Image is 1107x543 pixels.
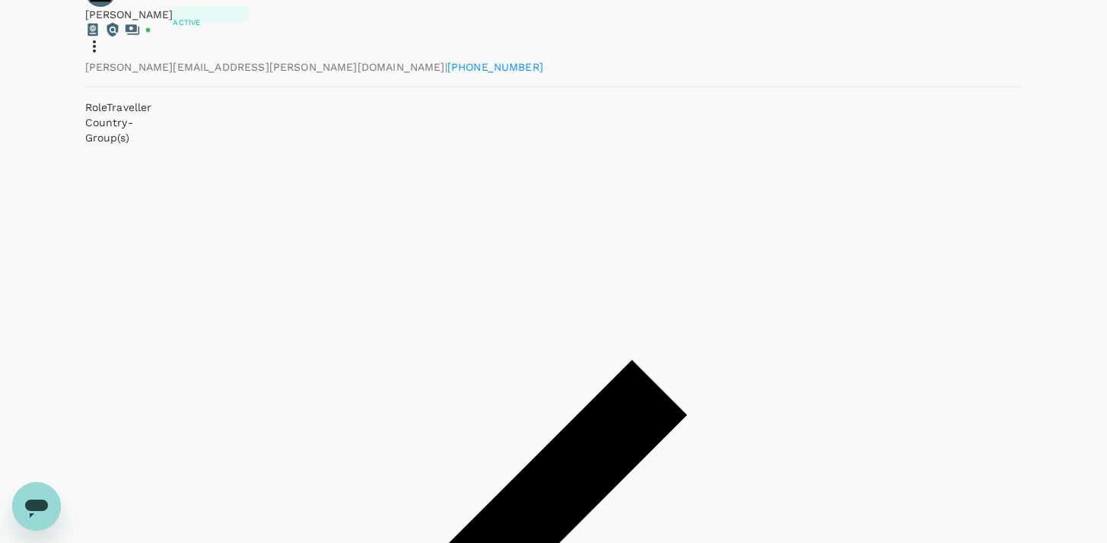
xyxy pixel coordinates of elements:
[445,61,447,73] span: |
[85,8,173,21] span: [PERSON_NAME]
[107,101,151,113] span: Traveller
[85,101,107,113] span: Role
[12,482,61,531] iframe: Button to launch messaging window
[85,132,129,144] span: Group(s)
[128,116,133,129] span: -
[173,17,249,28] p: Active
[85,61,445,73] span: [PERSON_NAME][EMAIL_ADDRESS][PERSON_NAME][DOMAIN_NAME]
[85,116,128,129] span: Country
[447,61,543,73] span: [PHONE_NUMBER]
